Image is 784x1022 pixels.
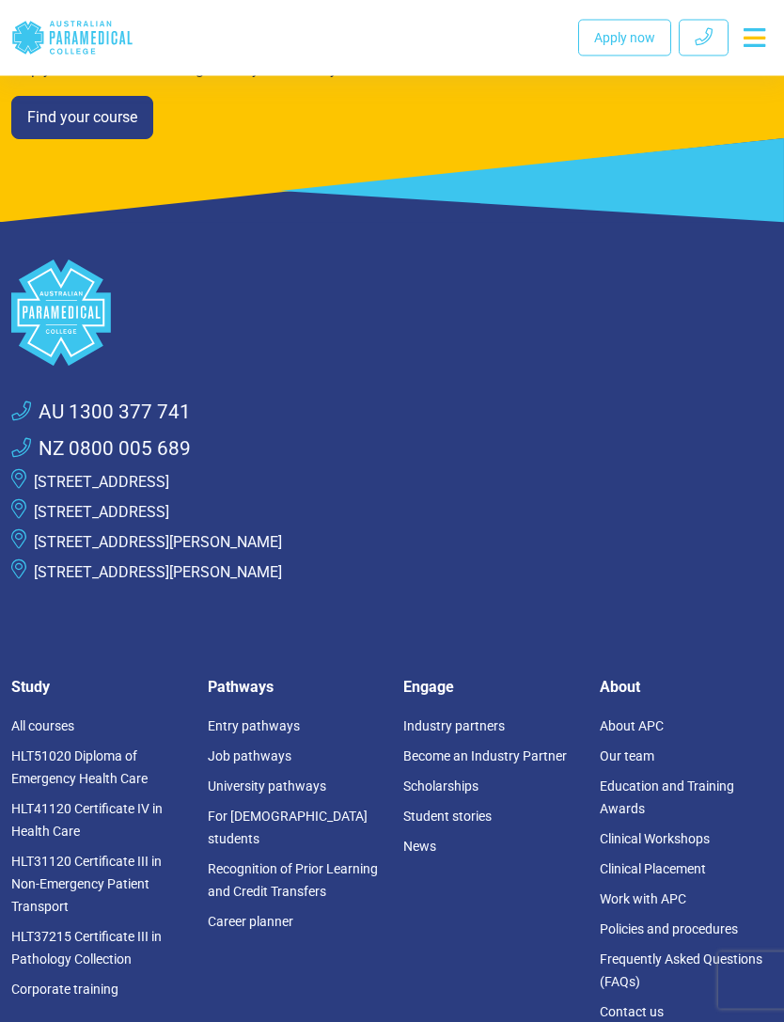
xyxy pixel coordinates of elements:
[403,810,492,825] a: Student stories
[11,749,148,787] a: HLT51020 Diploma of Emergency Health Care
[208,779,326,794] a: University pathways
[600,719,664,734] a: About APC
[34,474,169,492] a: [STREET_ADDRESS]
[11,930,162,967] a: HLT37215 Certificate III in Pathology Collection
[403,679,577,697] h5: Engage
[403,749,567,764] a: Become an Industry Partner
[11,855,162,915] a: HLT31120 Certificate III in Non-Emergency Patient Transport
[11,97,153,140] a: Find your course
[11,399,191,428] a: AU 1300 377 741
[208,915,293,930] a: Career planner
[11,802,163,840] a: HLT41120 Certificate IV in Health Care
[11,435,191,464] a: NZ 0800 005 689
[208,679,382,697] h5: Pathways
[403,779,478,794] a: Scholarships
[600,892,686,907] a: Work with APC
[11,679,185,697] h5: Study
[208,810,368,847] a: For [DEMOGRAPHIC_DATA] students
[34,534,282,552] a: [STREET_ADDRESS][PERSON_NAME]
[11,8,133,69] a: Australian Paramedical College
[208,719,300,734] a: Entry pathways
[736,21,773,55] button: Toggle navigation
[34,504,169,522] a: [STREET_ADDRESS]
[11,260,773,367] a: Space
[578,20,671,56] a: Apply now
[600,952,762,990] a: Frequently Asked Questions (FAQs)
[208,749,291,764] a: Job pathways
[403,840,436,855] a: News
[403,719,505,734] a: Industry partners
[600,749,654,764] a: Our team
[600,832,710,847] a: Clinical Workshops
[11,983,118,998] a: Corporate training
[600,679,774,697] h5: About
[600,862,706,877] a: Clinical Placement
[600,1005,664,1020] a: Contact us
[600,922,738,937] a: Policies and procedures
[600,779,734,817] a: Education and Training Awards
[208,862,378,900] a: Recognition of Prior Learning and Credit Transfers
[34,564,282,582] a: [STREET_ADDRESS][PERSON_NAME]
[11,719,74,734] a: All courses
